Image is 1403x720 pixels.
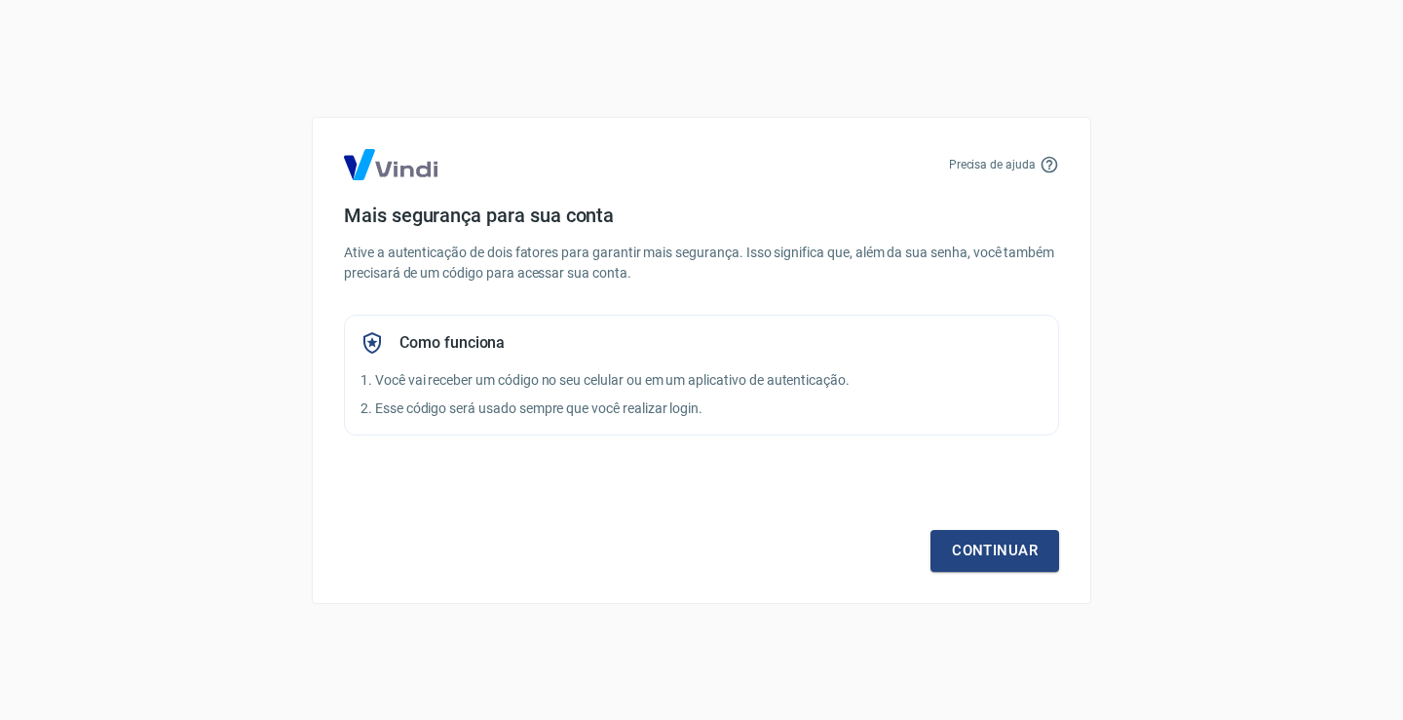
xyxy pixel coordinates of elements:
p: Precisa de ajuda [949,156,1036,173]
h4: Mais segurança para sua conta [344,204,1059,227]
img: Logo Vind [344,149,437,180]
p: 1. Você vai receber um código no seu celular ou em um aplicativo de autenticação. [360,370,1043,391]
h5: Como funciona [399,333,505,353]
p: Ative a autenticação de dois fatores para garantir mais segurança. Isso significa que, além da su... [344,243,1059,284]
p: 2. Esse código será usado sempre que você realizar login. [360,398,1043,419]
a: Continuar [930,530,1059,571]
